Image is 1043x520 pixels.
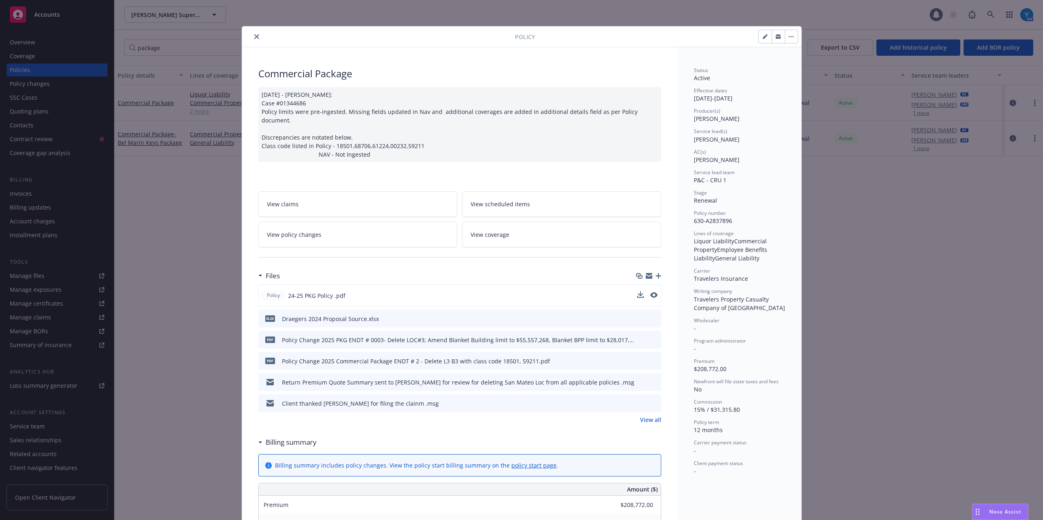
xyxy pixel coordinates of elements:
button: download file [638,399,644,408]
a: View claims [258,191,458,217]
span: No [694,385,702,393]
span: Policy term [694,419,719,426]
button: preview file [651,378,658,387]
span: 630-A2837896 [694,217,732,225]
button: download file [637,291,644,300]
span: Employee Benefits Liability [694,246,769,262]
span: $208,772.00 [694,365,726,373]
span: Commission [694,398,722,405]
button: preview file [651,315,658,323]
div: Commercial Package [258,67,661,81]
button: Nova Assist [972,504,1028,520]
span: Travelers Insurance [694,275,748,282]
span: Service lead team [694,169,735,176]
span: Active [694,74,710,82]
button: close [252,32,262,42]
span: P&C - CRU 1 [694,176,726,184]
span: [PERSON_NAME] [694,156,739,164]
span: Policy [265,292,282,299]
a: View coverage [462,222,661,247]
span: Renewal [694,197,717,204]
span: 24-25 PKG Policy .pdf [288,291,345,300]
button: download file [638,336,644,344]
span: Policy number [694,210,726,216]
span: Liquor Liability [694,237,734,245]
span: Newfront will file state taxes and fees [694,378,779,385]
button: download file [638,315,644,323]
span: Stage [694,189,707,196]
span: Writing company [694,288,732,295]
span: - [694,345,696,352]
div: Billing summary [258,437,317,448]
button: download file [638,378,644,387]
div: Return Premium Quote Summary sent to [PERSON_NAME] for review for deleting San Mateo Loc from all... [282,378,634,387]
span: View coverage [471,230,509,239]
span: Policy [515,33,535,41]
h3: Billing summary [266,437,317,448]
a: View policy changes [258,222,458,247]
span: Program administrator [694,337,746,344]
span: 15% / $31,315.80 [694,406,740,413]
span: AC(s) [694,149,706,155]
h3: Files [266,271,280,281]
a: policy start page [511,461,557,469]
button: preview file [650,291,658,300]
div: Draegers 2024 Proposal Source.xlsx [282,315,379,323]
button: preview file [651,399,658,408]
a: View scheduled items [462,191,661,217]
span: 12 months [694,426,723,434]
span: View claims [267,200,299,208]
button: download file [638,357,644,365]
input: 0.00 [605,499,658,511]
span: xlsx [265,315,275,321]
button: preview file [651,336,658,344]
span: - [694,324,696,332]
span: Lines of coverage [694,230,734,237]
span: Effective dates [694,87,727,94]
div: Billing summary includes policy changes. View the policy start billing summary on the . [275,461,558,470]
span: Wholesaler [694,317,720,324]
span: Commercial Property [694,237,768,253]
span: Carrier [694,267,710,274]
span: Travelers Property Casualty Company of [GEOGRAPHIC_DATA] [694,295,785,312]
span: - [694,467,696,475]
button: preview file [651,357,658,365]
span: Producer(s) [694,107,720,114]
span: View policy changes [267,230,321,239]
button: download file [637,291,644,298]
span: View scheduled items [471,200,530,208]
div: Policy Change 2025 PKG ENDT # 0003- Delete LOC#3; Amend Blanket Building limit to $55,557,268, Bl... [282,336,634,344]
span: Nova Assist [989,508,1021,515]
span: General Liability [715,254,759,262]
span: pdf [265,336,275,343]
span: Premium [264,501,288,509]
a: View all [640,415,661,424]
span: pdf [265,358,275,364]
span: [PERSON_NAME] [694,115,739,122]
div: [DATE] - [DATE] [694,87,785,103]
span: Status [694,67,708,74]
div: Drag to move [973,504,983,520]
div: Client thanked [PERSON_NAME] for filing the clainm .msg [282,399,439,408]
div: [DATE] - [PERSON_NAME]: Case #01344686 Policy limits were pre-ingested. Missing fields updated in... [258,87,661,162]
span: Premium [694,358,715,365]
button: preview file [650,292,658,298]
span: [PERSON_NAME] [694,135,739,143]
div: Files [258,271,280,281]
span: Service lead(s) [694,128,727,135]
div: Policy Change 2025 Commercial Package ENDT # 2 - Delete L3 B3 with class code 18501, 59211.pdf [282,357,550,365]
span: Carrier payment status [694,439,746,446]
span: Amount ($) [627,485,658,494]
span: Client payment status [694,460,743,467]
span: - [694,447,696,454]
